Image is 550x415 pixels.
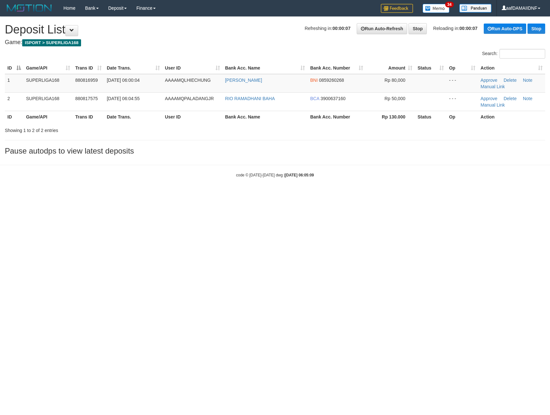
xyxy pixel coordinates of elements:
[23,62,73,74] th: Game/API: activate to sort column ascending
[310,78,317,83] span: BNI
[478,111,545,123] th: Action
[225,78,262,83] a: [PERSON_NAME]
[446,74,478,93] td: - - -
[423,4,450,13] img: Button%20Memo.svg
[5,62,23,74] th: ID: activate to sort column descending
[225,96,275,101] a: RIO RAMADHANI BAHA
[481,78,497,83] a: Approve
[446,92,478,111] td: - - -
[285,173,314,177] strong: [DATE] 06:05:09
[305,26,350,31] span: Refreshing in:
[481,102,505,108] a: Manual Link
[366,111,415,123] th: Rp 130.000
[162,62,223,74] th: User ID: activate to sort column ascending
[504,96,517,101] a: Delete
[481,96,497,101] a: Approve
[460,26,478,31] strong: 00:00:07
[104,62,162,74] th: Date Trans.: activate to sort column ascending
[104,111,162,123] th: Date Trans.
[366,62,415,74] th: Amount: activate to sort column ascending
[165,96,214,101] span: AAAAMQPALADANGJR
[107,78,140,83] span: [DATE] 06:00:04
[23,92,73,111] td: SUPERLIGA168
[236,173,314,177] small: code © [DATE]-[DATE] dwg |
[459,4,491,13] img: panduan.png
[310,96,319,101] span: BCA
[23,74,73,93] td: SUPERLIGA168
[527,24,545,34] a: Stop
[500,49,545,59] input: Search:
[320,96,345,101] span: Copy 3900637160 to clipboard
[433,26,478,31] span: Reloading in:
[408,23,427,34] a: Stop
[75,96,98,101] span: 880817575
[5,111,23,123] th: ID
[5,147,545,155] h3: Pause autodps to view latest deposits
[478,62,545,74] th: Action: activate to sort column ascending
[22,39,81,46] span: ISPORT > SUPERLIGA168
[5,92,23,111] td: 2
[5,23,545,36] h1: Deposit List
[319,78,344,83] span: Copy 0859260268 to clipboard
[223,111,308,123] th: Bank Acc. Name
[5,39,545,46] h4: Game:
[484,24,526,34] a: Run Auto-DPS
[523,96,533,101] a: Note
[307,111,366,123] th: Bank Acc. Number
[5,125,225,134] div: Showing 1 to 2 of 2 entries
[73,62,104,74] th: Trans ID: activate to sort column ascending
[481,84,505,89] a: Manual Link
[5,74,23,93] td: 1
[415,111,446,123] th: Status
[223,62,308,74] th: Bank Acc. Name: activate to sort column ascending
[333,26,351,31] strong: 00:00:07
[385,78,406,83] span: Rp 80,000
[107,96,140,101] span: [DATE] 06:04:55
[381,4,413,13] img: Feedback.jpg
[523,78,533,83] a: Note
[162,111,223,123] th: User ID
[446,62,478,74] th: Op: activate to sort column ascending
[446,111,478,123] th: Op
[385,96,406,101] span: Rp 50,000
[73,111,104,123] th: Trans ID
[165,78,211,83] span: AAAAMQLHIECHUNG
[482,49,545,59] label: Search:
[357,23,407,34] a: Run Auto-Refresh
[504,78,517,83] a: Delete
[23,111,73,123] th: Game/API
[415,62,446,74] th: Status: activate to sort column ascending
[75,78,98,83] span: 880816959
[445,2,454,7] span: 34
[307,62,366,74] th: Bank Acc. Number: activate to sort column ascending
[5,3,54,13] img: MOTION_logo.png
